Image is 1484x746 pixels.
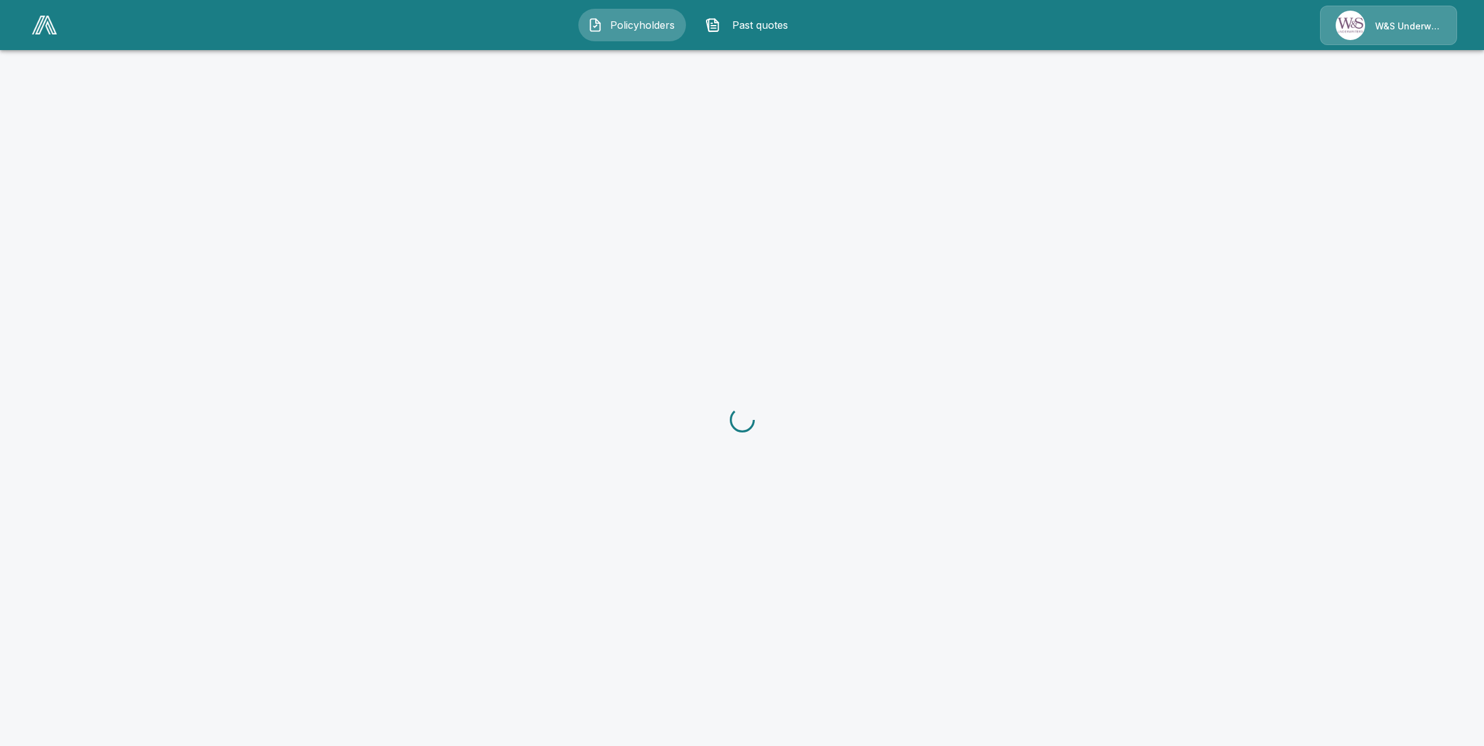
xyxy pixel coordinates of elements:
[1320,6,1457,45] a: Agency IconW&S Underwriters
[588,18,603,33] img: Policyholders Icon
[578,9,686,41] button: Policyholders IconPolicyholders
[32,16,57,34] img: AA Logo
[725,18,794,33] span: Past quotes
[705,18,720,33] img: Past quotes Icon
[696,9,804,41] button: Past quotes IconPast quotes
[608,18,677,33] span: Policyholders
[1375,20,1441,33] p: W&S Underwriters
[1336,11,1365,40] img: Agency Icon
